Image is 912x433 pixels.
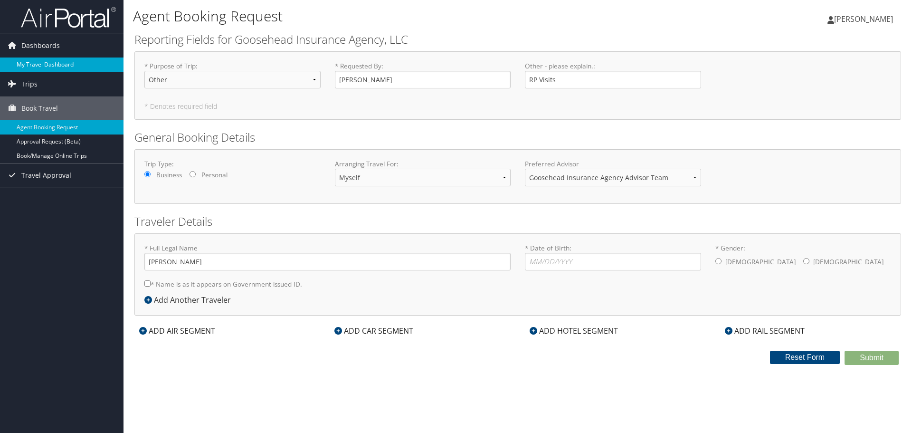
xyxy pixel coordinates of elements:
h1: Agent Booking Request [133,6,646,26]
div: ADD RAIL SEGMENT [720,325,809,337]
h5: * Denotes required field [144,103,891,110]
input: Other - please explain.: [525,71,701,88]
label: Preferred Advisor [525,159,701,169]
label: * Name is as it appears on Government issued ID. [144,275,302,293]
input: * Name is as it appears on Government issued ID. [144,280,151,287]
span: Trips [21,72,38,96]
img: airportal-logo.png [21,6,116,29]
h2: Traveler Details [134,213,901,230]
input: * Gender:[DEMOGRAPHIC_DATA][DEMOGRAPHIC_DATA] [715,258,722,264]
label: * Date of Birth: [525,243,701,270]
label: * Requested By : [335,61,511,88]
button: Submit [845,351,899,365]
span: [PERSON_NAME] [834,14,893,24]
div: Add Another Traveler [144,294,236,306]
div: ADD CAR SEGMENT [330,325,418,337]
div: ADD HOTEL SEGMENT [525,325,623,337]
span: Dashboards [21,34,60,58]
label: Personal [201,170,228,180]
button: Reset Form [770,351,840,364]
div: ADD AIR SEGMENT [134,325,220,337]
h2: General Booking Details [134,129,901,145]
input: * Full Legal Name [144,253,511,270]
label: Other - please explain. : [525,61,701,88]
label: [DEMOGRAPHIC_DATA] [725,253,796,271]
span: Travel Approval [21,164,71,187]
label: * Purpose of Trip : [144,61,321,96]
label: Business [156,170,182,180]
label: * Gender: [715,243,892,272]
label: Arranging Travel For: [335,159,511,169]
input: * Date of Birth: [525,253,701,270]
span: Book Travel [21,96,58,120]
label: * Full Legal Name [144,243,511,270]
a: [PERSON_NAME] [827,5,902,33]
label: Trip Type: [144,159,321,169]
input: * Requested By: [335,71,511,88]
h2: Reporting Fields for Goosehead Insurance Agency, LLC [134,31,901,48]
select: * Purpose of Trip: [144,71,321,88]
label: [DEMOGRAPHIC_DATA] [813,253,883,271]
input: * Gender:[DEMOGRAPHIC_DATA][DEMOGRAPHIC_DATA] [803,258,809,264]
